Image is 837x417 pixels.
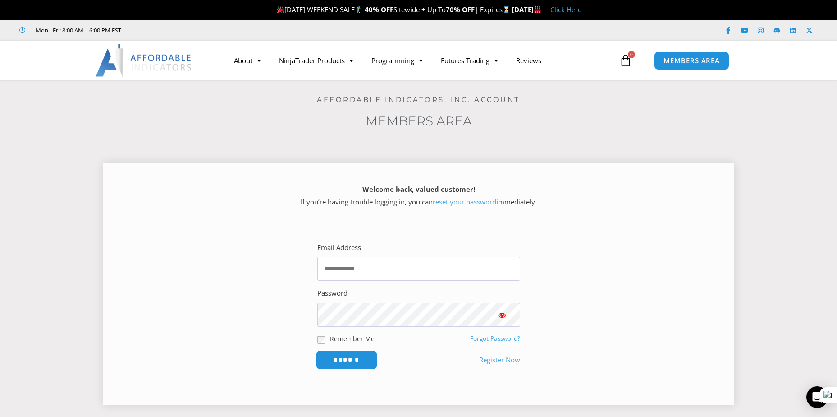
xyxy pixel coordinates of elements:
[317,241,361,254] label: Email Address
[275,5,512,14] span: [DATE] WEEKEND SALE Sitewide + Up To | Expires
[479,354,520,366] a: Register Now
[119,183,718,208] p: If you’re having trouble logging in, you can immediately.
[550,5,581,14] a: Click Here
[362,185,475,194] strong: Welcome back, valued customer!
[433,197,496,206] a: reset your password
[330,334,375,343] label: Remember Me
[225,50,617,71] nav: Menu
[606,47,645,74] a: 0
[503,6,510,13] img: ⌛
[355,6,362,13] img: 🏌️‍♂️
[362,50,432,71] a: Programming
[317,95,520,104] a: Affordable Indicators, Inc. Account
[270,50,362,71] a: NinjaTrader Products
[446,5,475,14] strong: 70% OFF
[317,287,348,300] label: Password
[225,50,270,71] a: About
[484,303,520,327] button: Show password
[512,5,541,14] strong: [DATE]
[365,5,393,14] strong: 40% OFF
[470,334,520,343] a: Forgot Password?
[432,50,507,71] a: Futures Trading
[507,50,550,71] a: Reviews
[277,6,284,13] img: 🎉
[534,6,541,13] img: 🏭
[654,51,729,70] a: MEMBERS AREA
[33,25,121,36] span: Mon - Fri: 8:00 AM – 6:00 PM EST
[96,44,192,77] img: LogoAI | Affordable Indicators – NinjaTrader
[366,113,472,129] a: Members Area
[806,386,828,408] div: Open Intercom Messenger
[663,57,720,64] span: MEMBERS AREA
[134,26,269,35] iframe: Customer reviews powered by Trustpilot
[628,51,635,58] span: 0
